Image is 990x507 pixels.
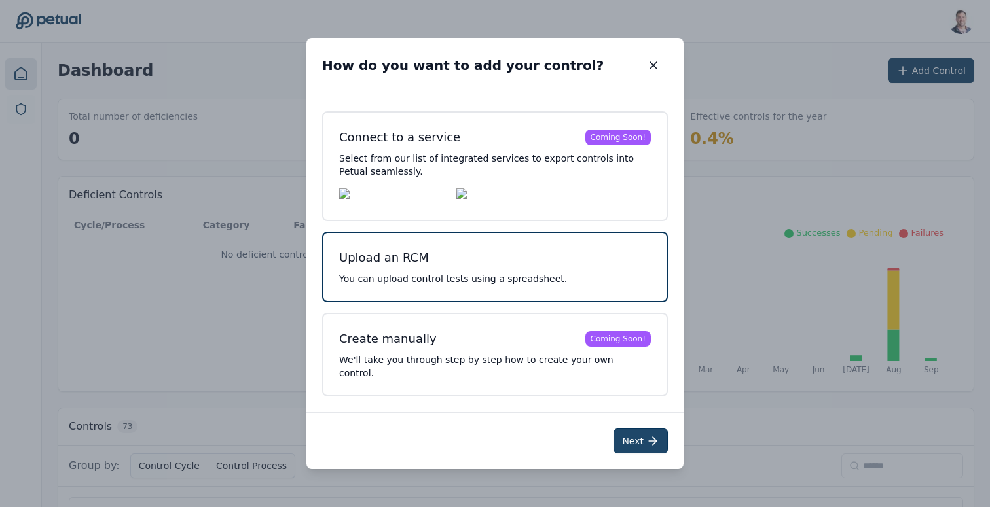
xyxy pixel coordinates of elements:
[322,111,668,221] button: Connect to a serviceComing Soon!Select from our list of integrated services to export controls in...
[585,331,651,347] div: Coming Soon!
[339,188,446,204] img: Auditboard
[322,313,668,396] button: Create manuallyComing Soon!We'll take you through step by step how to create your own control.
[322,56,604,75] h2: How do you want to add your control?
[339,353,651,379] p: We'll take you through step by step how to create your own control.
[614,428,668,453] button: Next
[322,232,668,302] button: Upload an RCMYou can upload control tests using a spreadsheet.
[339,152,651,178] p: Select from our list of integrated services to export controls into Petual seamlessly.
[339,272,651,285] p: You can upload control tests using a spreadsheet.
[585,130,651,145] div: Coming Soon!
[456,188,543,204] img: Workiva
[339,249,429,267] div: Upload an RCM
[339,330,437,348] div: Create manually
[339,128,460,147] div: Connect to a service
